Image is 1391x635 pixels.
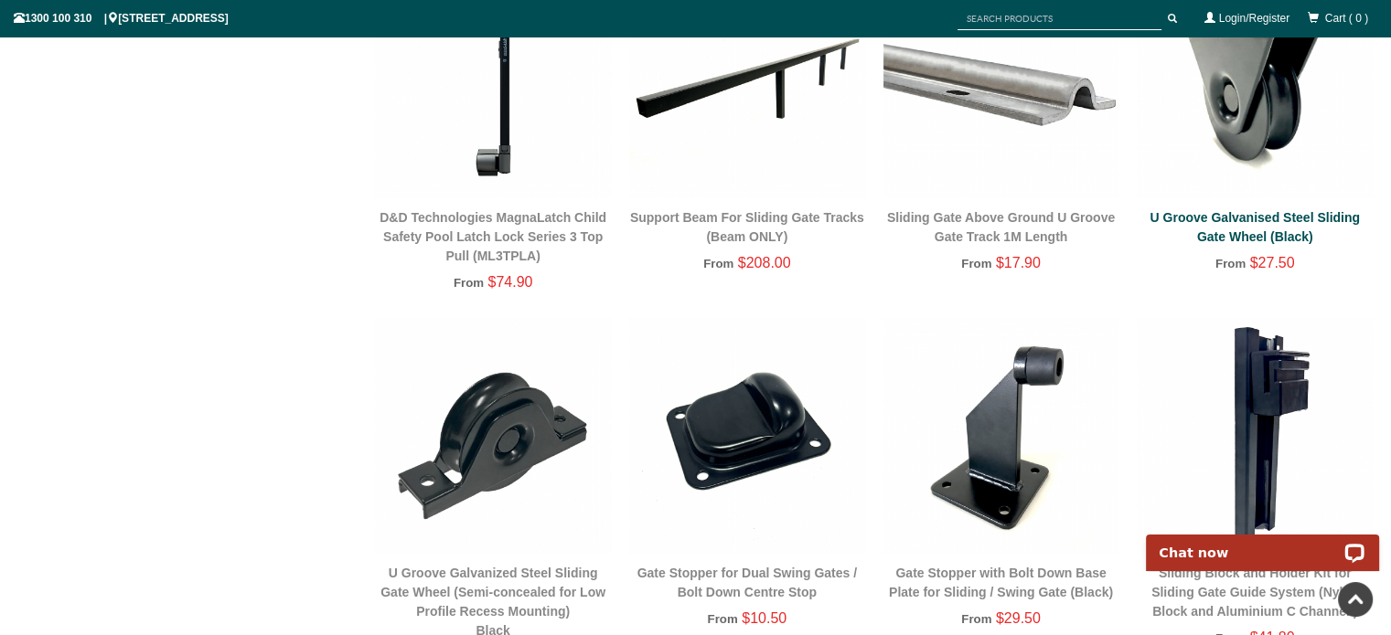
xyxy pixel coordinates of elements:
[738,255,791,270] span: $208.00
[887,210,1115,244] a: Sliding Gate Above Ground U Groove Gate Track 1M Length
[961,612,991,626] span: From
[1137,318,1373,554] img: Sliding Block and Holder Kit for Sliding Gate Guide System (Nylon Block and Aluminium C Channel )...
[1215,257,1246,270] span: From
[454,276,484,290] span: From
[14,12,229,25] span: 1300 100 310 | [STREET_ADDRESS]
[742,610,786,626] span: $10.50
[958,7,1161,30] input: SEARCH PRODUCTS
[996,610,1041,626] span: $29.50
[637,566,857,599] a: Gate Stopper for Dual Swing Gates / Bolt Down Centre Stop
[630,210,864,244] a: Support Beam For Sliding Gate Tracks (Beam ONLY)
[1219,12,1289,25] a: Login/Register
[883,318,1119,554] img: Gate Stopper with Bolt Down Base Plate for Sliding / Swing Gate (Black) - Gate Warehouse
[1151,566,1358,619] a: Sliding Block and Holder Kit for Sliding Gate Guide System (Nylon Block and Aluminium C Channel )
[487,274,532,290] span: $74.90
[703,257,733,270] span: From
[996,255,1041,270] span: $17.90
[1250,255,1295,270] span: $27.50
[1325,12,1368,25] span: Cart ( 0 )
[1150,210,1360,244] a: U Groove Galvanised Steel Sliding Gate Wheel (Black)
[1134,513,1391,571] iframe: LiveChat chat widget
[375,318,611,554] img: U Groove Galvanized Steel Sliding Gate Wheel (Semi-concealed for Low Profile Recess Mounting) - B...
[889,566,1113,599] a: Gate Stopper with Bolt Down Base Plate for Sliding / Swing Gate (Black)
[961,257,991,270] span: From
[629,318,865,554] img: Gate Stopper for Dual Swing Gates / Bolt Down Centre Stop - Gate Warehouse
[380,210,606,263] a: D&D Technologies MagnaLatch Child Safety Pool Latch Lock Series 3 Top Pull (ML3TPLA)
[708,612,738,626] span: From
